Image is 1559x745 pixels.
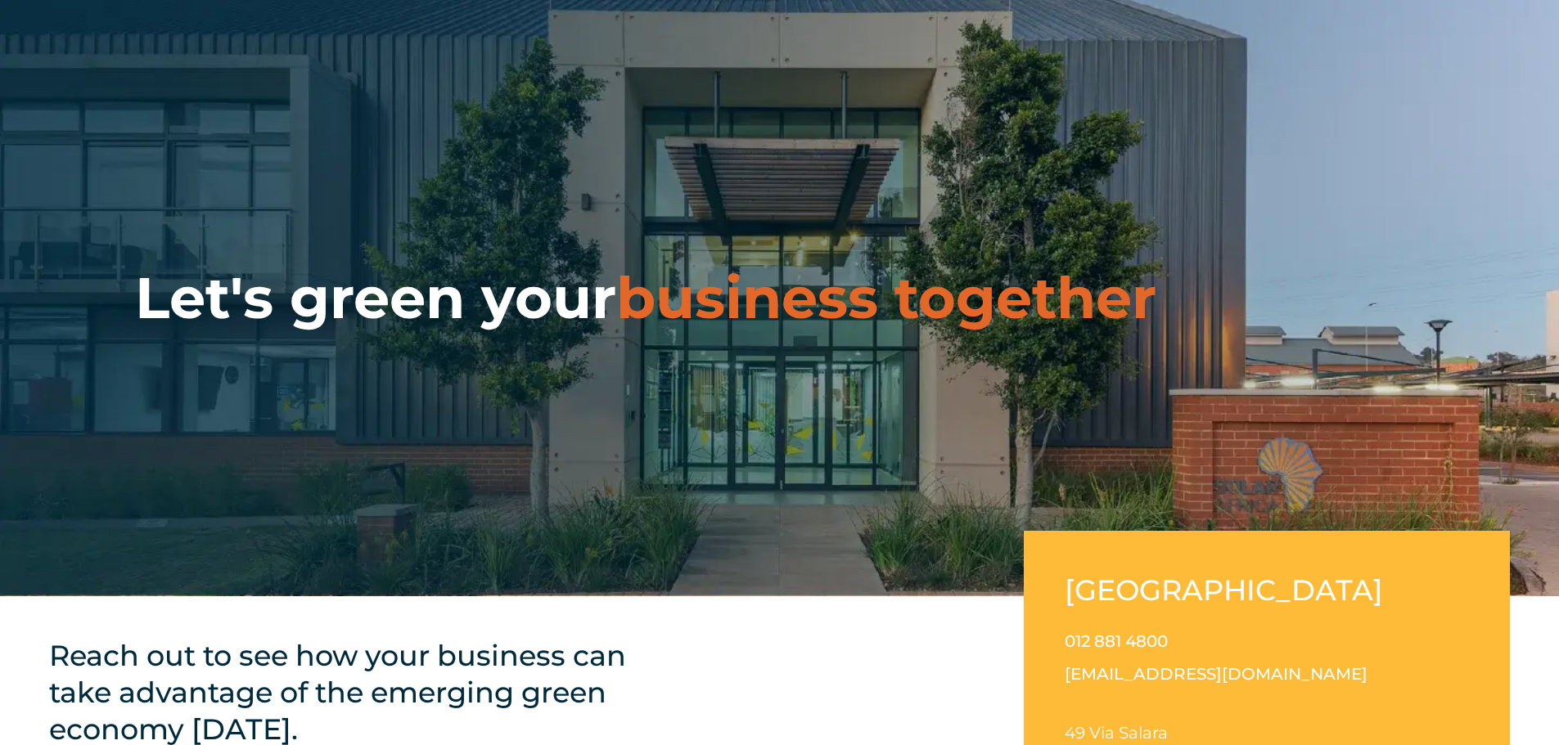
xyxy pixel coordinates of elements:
[135,263,1156,333] h1: Let's green your
[1065,631,1168,651] a: 012 881 4800
[1065,572,1396,608] h2: [GEOGRAPHIC_DATA]
[1065,664,1368,684] a: [EMAIL_ADDRESS][DOMAIN_NAME]
[1065,723,1168,743] span: 49 Via Salara
[616,263,1156,333] span: business together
